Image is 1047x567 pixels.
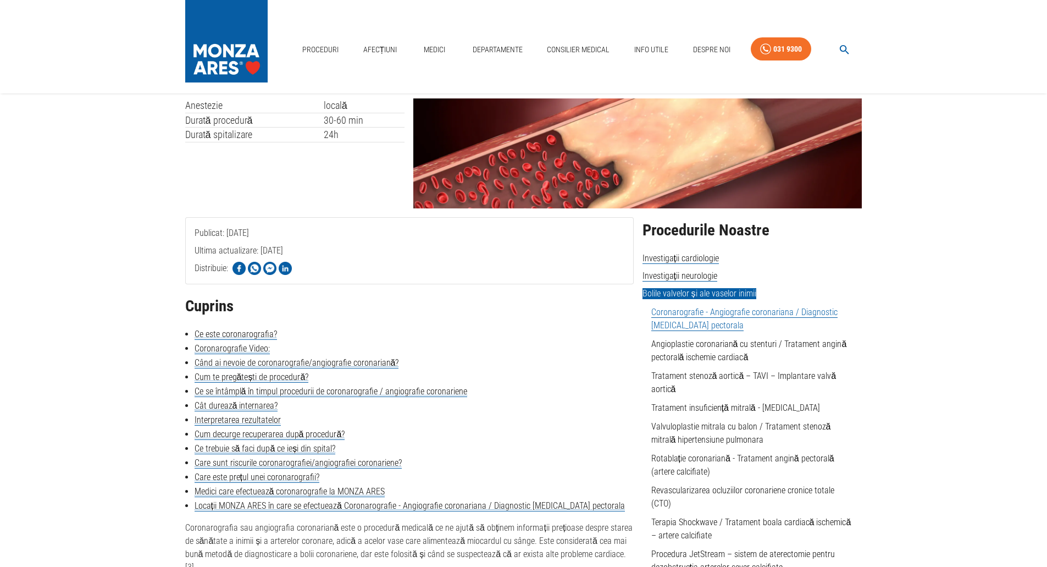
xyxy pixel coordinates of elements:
a: Terapia Shockwave / Tratament boala cardiacă ischemică – artere calcifiate [651,517,851,541]
img: Share on Facebook Messenger [263,262,276,275]
td: 30-60 min [324,113,405,128]
p: Distribuie: [195,262,228,275]
span: Publicat: [DATE] [195,228,249,282]
a: Locații MONZA ARES în care se efectuează Coronarografie - Angiografie coronariana / Diagnostic [M... [195,500,625,511]
a: Cum decurge recuperarea după procedură? [195,429,345,440]
img: Coronarografie - Angiografie coronariana | MONZA ARES [413,98,862,208]
a: Revascularizarea ocluziilor coronariene cronice totale (CTO) [651,485,834,509]
a: Tratament stenoză aortică – TAVI – Implantare valvă aortică [651,371,837,394]
span: Investigații cardiologie [642,253,719,264]
a: Ce se întâmplă în timpul procedurii de coronarografie / angiografie coronariene [195,386,468,397]
a: Proceduri [298,38,343,61]
a: Ce trebuie să faci după ce ieși din spital? [195,443,336,454]
a: Ce este coronarografia? [195,329,277,340]
a: Angioplastie coronariană cu stenturi / Tratament angină pectorală ischemie cardiacă [651,339,847,362]
a: Medici care efectuează coronarografie la MONZA ARES [195,486,385,497]
td: Durată procedură [185,113,324,128]
a: Valvuloplastie mitrala cu balon / Tratament stenoză mitrală hipertensiune pulmonara [651,421,831,445]
a: Consilier Medical [542,38,614,61]
a: Când ai nevoie de coronarografie/angiografie coronariană? [195,357,399,368]
td: 24h [324,128,405,142]
img: Share on LinkedIn [279,262,292,275]
a: Medici [417,38,452,61]
a: Care sunt riscurile coronarografiei/angiografiei coronariene? [195,458,402,469]
a: Coronarografie Video: [195,343,270,354]
img: Share on WhatsApp [248,262,261,275]
a: Interpretarea rezultatelor [195,415,281,426]
a: 031 9300 [751,37,811,61]
a: Afecțiuni [359,38,402,61]
a: Info Utile [630,38,673,61]
a: Cât durează internarea? [195,400,278,411]
span: Bolile valvelor și ale vaselor inimii [642,288,756,299]
a: Cum te pregătești de procedură? [195,372,309,383]
a: Tratament insuficiență mitrală - [MEDICAL_DATA] [651,403,820,413]
a: Despre Noi [689,38,735,61]
td: Anestezie [185,98,324,113]
td: Durată spitalizare [185,128,324,142]
span: Ultima actualizare: [DATE] [195,245,283,300]
span: Investigații neurologie [642,271,717,282]
img: Share on Facebook [232,262,246,275]
a: Departamente [468,38,527,61]
a: Coronarografie - Angiografie coronariana / Diagnostic [MEDICAL_DATA] pectorala [651,307,838,331]
a: Rotablație coronariană - Tratament angină pectorală (artere calcifiate) [651,453,834,477]
div: 031 9300 [773,42,802,56]
td: locală [324,98,405,113]
a: Care este prețul unei coronarografii? [195,472,319,483]
h2: Cuprins [185,298,634,315]
h2: Procedurile Noastre [642,222,862,239]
